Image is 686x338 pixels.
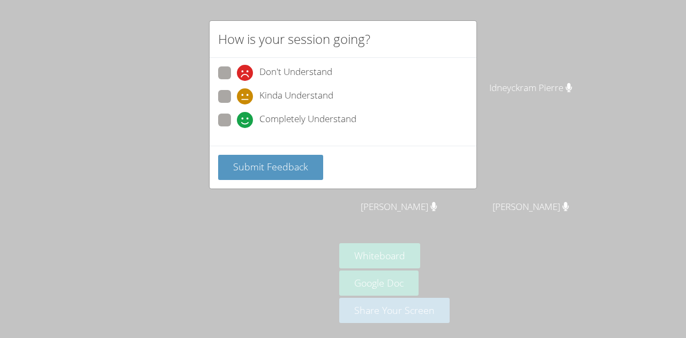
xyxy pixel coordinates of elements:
[233,160,308,173] span: Submit Feedback
[218,155,323,180] button: Submit Feedback
[218,29,370,49] h2: How is your session going?
[259,112,356,128] span: Completely Understand
[259,88,333,104] span: Kinda Understand
[259,65,332,81] span: Don't Understand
